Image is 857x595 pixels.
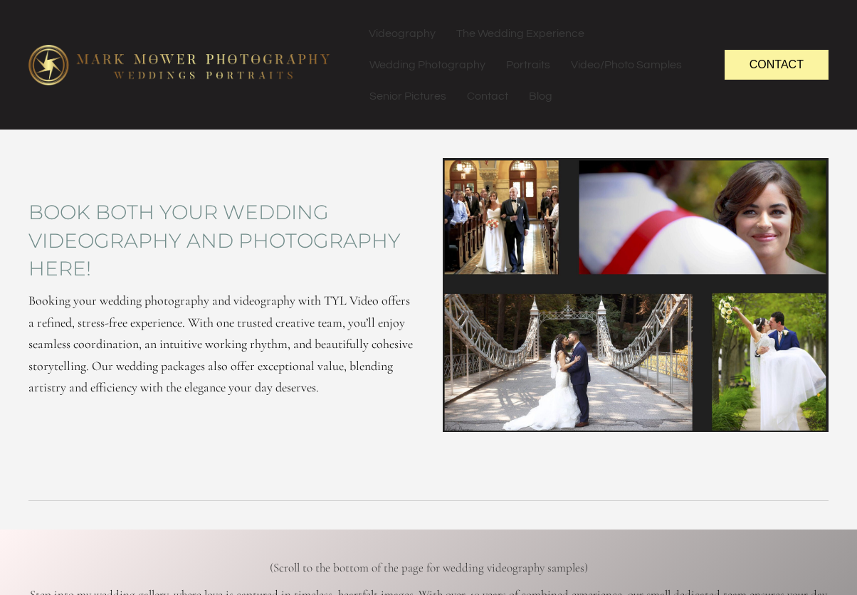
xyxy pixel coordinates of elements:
span: Book both your wedding videography and photography here! [28,199,414,283]
a: Video/Photo Samples [561,49,692,80]
span: Contact [750,58,804,70]
img: wedding photographs from around Pittsburgh [443,158,829,432]
img: logo-edit1 [28,45,330,85]
a: Contact [725,50,829,79]
a: Blog [519,80,562,112]
span: (Scroll to the bottom of the page for wedding videography samples) [270,560,588,575]
a: The Wedding Experience [446,18,594,49]
a: Videography [359,18,446,49]
a: Senior Pictures [359,80,456,112]
p: Booking your wedding photography and videography with TYL Video offers a refined, stress-free exp... [28,290,414,399]
a: Wedding Photography [359,49,495,80]
a: Portraits [496,49,560,80]
a: Contact [457,80,518,112]
nav: Menu [359,18,696,112]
